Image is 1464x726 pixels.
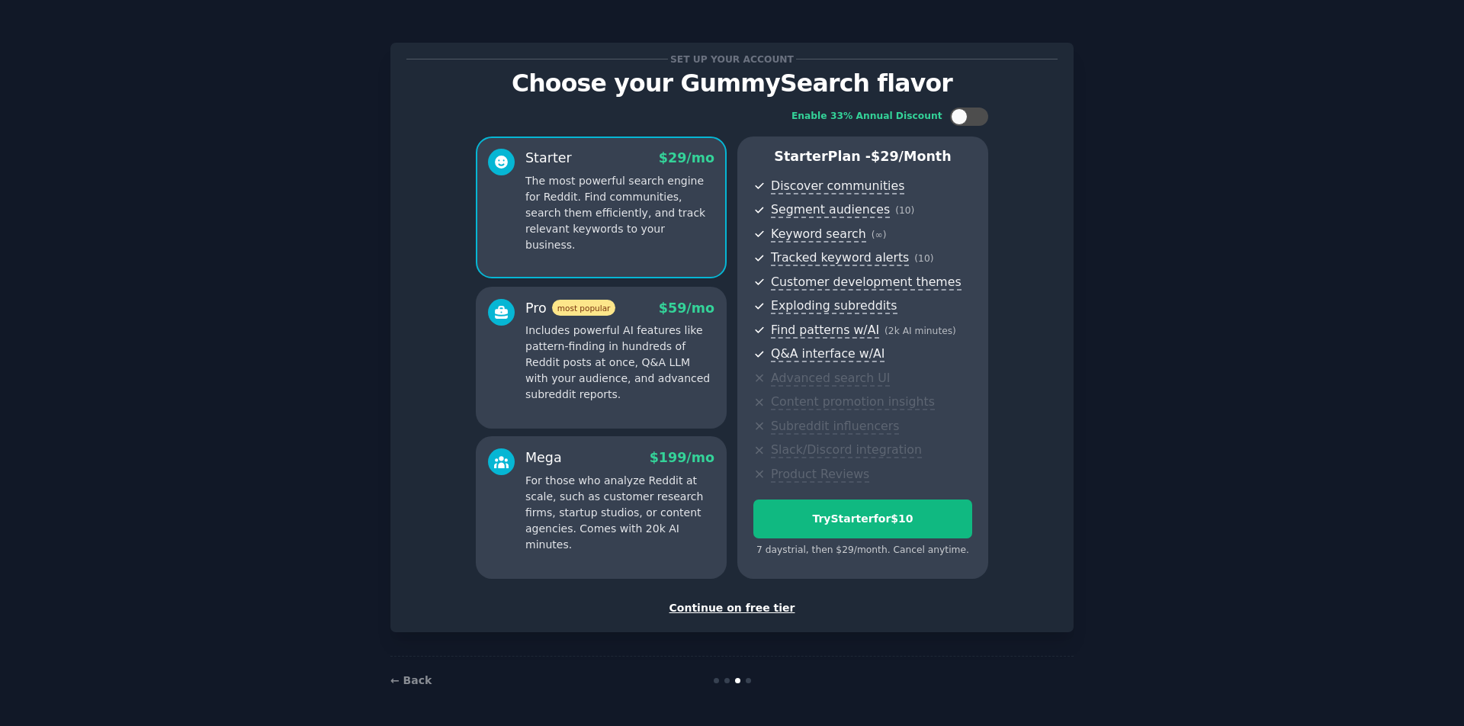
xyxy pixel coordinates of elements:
[659,300,714,316] span: $ 59 /mo
[771,346,884,362] span: Q&A interface w/AI
[771,275,962,291] span: Customer development themes
[771,226,866,243] span: Keyword search
[771,419,899,435] span: Subreddit influencers
[771,394,935,410] span: Content promotion insights
[525,299,615,318] div: Pro
[525,473,714,553] p: For those who analyze Reddit at scale, such as customer research firms, startup studios, or conte...
[914,253,933,264] span: ( 10 )
[791,110,942,124] div: Enable 33% Annual Discount
[406,600,1058,616] div: Continue on free tier
[771,323,879,339] span: Find patterns w/AI
[525,173,714,253] p: The most powerful search engine for Reddit. Find communities, search them efficiently, and track ...
[771,250,909,266] span: Tracked keyword alerts
[753,544,972,557] div: 7 days trial, then $ 29 /month . Cancel anytime.
[753,147,972,166] p: Starter Plan -
[390,674,432,686] a: ← Back
[552,300,616,316] span: most popular
[525,448,562,467] div: Mega
[771,371,890,387] span: Advanced search UI
[771,442,922,458] span: Slack/Discord integration
[406,70,1058,97] p: Choose your GummySearch flavor
[771,178,904,194] span: Discover communities
[895,205,914,216] span: ( 10 )
[871,149,952,164] span: $ 29 /month
[884,326,956,336] span: ( 2k AI minutes )
[659,150,714,165] span: $ 29 /mo
[668,51,797,67] span: Set up your account
[650,450,714,465] span: $ 199 /mo
[753,500,972,538] button: TryStarterfor$10
[771,298,897,314] span: Exploding subreddits
[525,323,714,403] p: Includes powerful AI features like pattern-finding in hundreds of Reddit posts at once, Q&A LLM w...
[771,467,869,483] span: Product Reviews
[771,202,890,218] span: Segment audiences
[872,230,887,240] span: ( ∞ )
[754,511,971,527] div: Try Starter for $10
[525,149,572,168] div: Starter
